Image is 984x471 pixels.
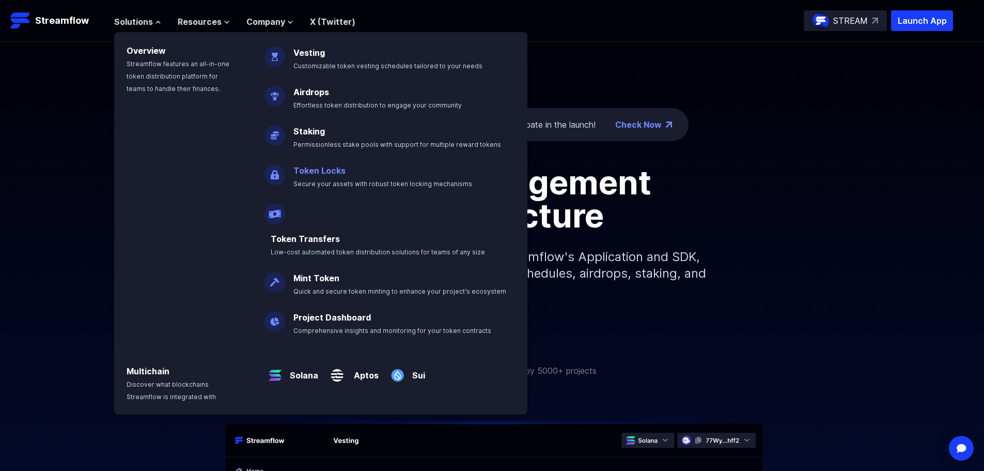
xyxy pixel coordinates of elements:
a: Solana [286,361,318,382]
span: Customizable token vesting schedules tailored to your needs [293,62,482,70]
span: Effortless token distribution to engage your community [293,101,462,109]
span: Comprehensive insights and monitoring for your token contracts [293,327,491,335]
span: Secure your assets with robust token locking mechanisms [293,180,472,188]
button: Company [246,16,293,28]
img: Project Dashboard [264,303,285,332]
a: Check Now [615,118,662,131]
img: streamflow-logo-circle.png [813,12,829,29]
a: Staking [293,126,325,136]
img: Aptos [326,357,348,386]
div: Open Intercom Messenger [949,436,974,461]
p: Trusted by 5000+ projects [493,364,597,377]
span: Company [246,16,285,28]
p: Streamflow [35,13,89,28]
span: Quick and secure token minting to enhance your project's ecosystem [293,287,506,295]
a: Aptos [348,361,379,382]
button: Resources [178,16,230,28]
a: Sui [408,361,425,382]
span: Low-cost automated token distribution solutions for teams of any size [271,248,485,256]
a: Airdrops [293,87,329,97]
img: Payroll [264,195,285,224]
span: Resources [178,16,222,28]
span: Permissionless stake pools with support for multiple reward tokens [293,141,501,148]
img: Vesting [264,38,285,67]
button: Launch App [891,10,953,31]
img: Streamflow Logo [10,10,31,31]
a: STREAM [804,10,887,31]
span: Streamflow features an all-in-one token distribution platform for teams to handle their finances. [127,60,229,93]
img: top-right-arrow.png [666,121,672,128]
a: Vesting [293,48,325,58]
a: Project Dashboard [293,312,371,323]
img: Solana [264,357,286,386]
a: Token Locks [293,165,346,176]
img: Token Locks [264,156,285,185]
a: X (Twitter) [310,17,355,27]
img: top-right-arrow.svg [872,18,878,24]
a: Token Transfers [271,234,340,244]
span: Solutions [114,16,153,28]
img: Staking [264,117,285,146]
a: Mint Token [293,273,339,283]
p: STREAM [833,14,868,27]
img: Sui [387,357,408,386]
img: Mint Token [264,264,285,293]
a: Overview [127,45,166,56]
button: Solutions [114,16,161,28]
span: Discover what blockchains Streamflow is integrated with [127,381,216,401]
a: Streamflow [10,10,104,31]
a: Multichain [127,366,169,376]
img: Airdrops [264,78,285,107]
